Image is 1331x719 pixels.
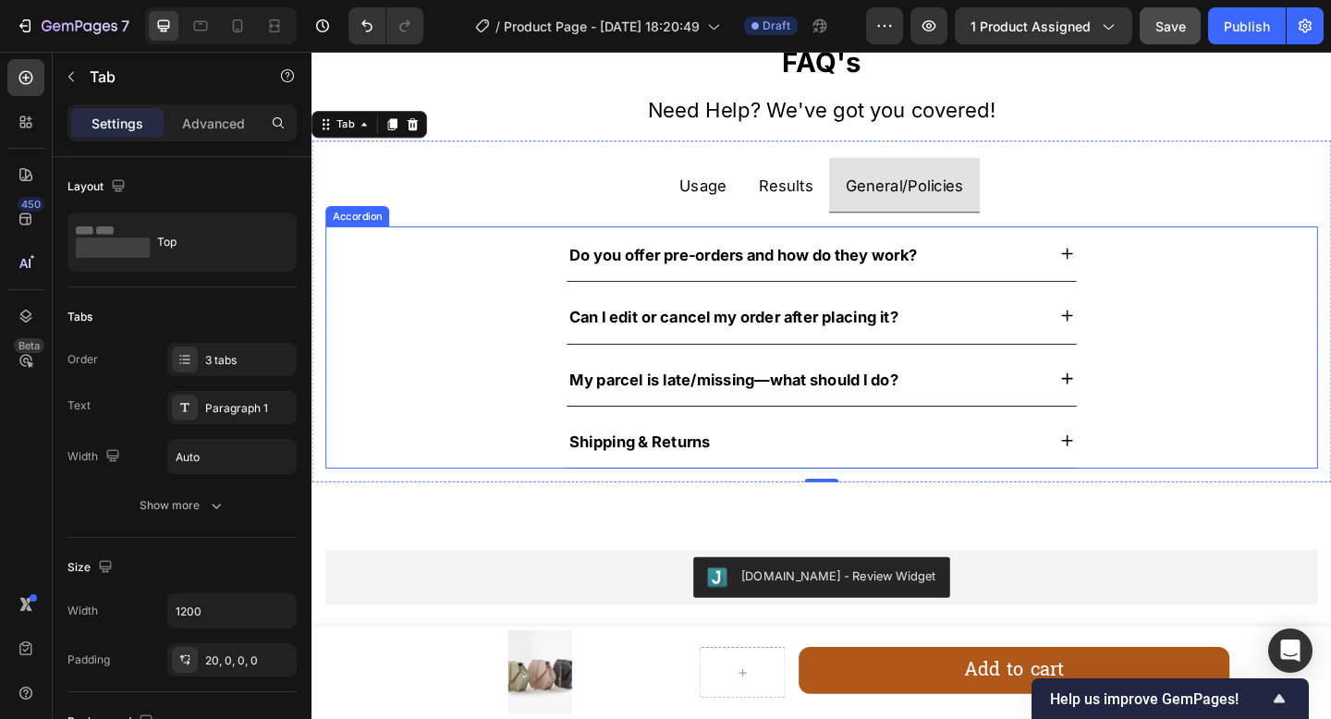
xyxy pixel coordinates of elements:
div: Add to cart [710,659,819,688]
span: General/Policies [580,137,709,156]
button: Show survey - Help us improve GemPages! [1050,688,1290,710]
div: 3 tabs [205,352,292,369]
button: Show more [67,489,297,522]
button: 7 [7,7,138,44]
input: Auto [168,594,296,628]
div: Layout [67,175,129,200]
div: Text [67,397,91,414]
div: Tabs [67,309,92,325]
div: 450 [18,197,44,212]
div: Beta [14,338,44,353]
p: 7 [121,15,129,37]
img: Judgeme.png [430,561,452,583]
span: Results [486,137,545,156]
input: Auto [168,440,296,473]
div: Size [67,555,116,580]
p: Tab [90,66,247,88]
div: Show more [140,496,226,515]
strong: My parcel is late/missing—what should I do? [280,347,638,367]
div: Tab [23,71,50,88]
button: Publish [1208,7,1286,44]
span: Draft [763,18,790,34]
p: Advanced [182,114,245,133]
div: Order [67,351,98,368]
button: 1 product assigned [955,7,1132,44]
div: [DOMAIN_NAME] - Review Widget [467,561,679,580]
div: Width [67,603,98,619]
div: Publish [1224,17,1270,36]
span: / [495,17,500,36]
div: 20, 0, 0, 0 [205,652,292,669]
button: Judge.me - Review Widget [415,550,694,594]
span: Save [1155,18,1186,34]
iframe: Design area [311,52,1331,719]
span: 1 product assigned [971,17,1091,36]
span: Help us improve GemPages! [1050,690,1268,708]
div: Undo/Redo [348,7,423,44]
div: Padding [67,652,110,668]
strong: Shipping & Returns [280,415,433,434]
div: Accordion [18,171,80,188]
p: Need Help? We've got you covered! [2,49,1107,80]
div: Paragraph 1 [205,400,292,417]
div: Top [157,221,270,263]
button: Save [1140,7,1201,44]
strong: Can I edit or cancel my order after placing it? [280,279,638,299]
strong: Do you offer pre-orders and how do they work? [280,212,658,231]
span: Usage [400,137,451,156]
div: Width [67,445,124,469]
span: Product Page - [DATE] 18:20:49 [504,17,700,36]
p: Settings [92,114,143,133]
div: Open Intercom Messenger [1268,628,1313,673]
button: Add to cart [530,648,998,699]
